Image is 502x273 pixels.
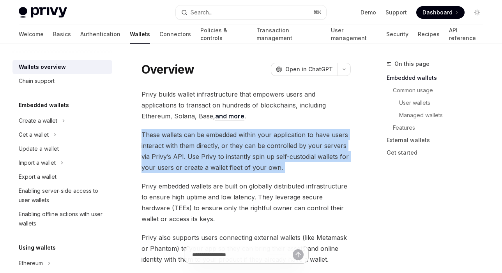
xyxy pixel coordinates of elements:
a: Recipes [418,25,440,44]
div: Enabling offline actions with user wallets [19,210,108,228]
a: Transaction management [256,25,321,44]
h5: Embedded wallets [19,100,69,110]
div: Chain support [19,76,55,86]
span: Privy builds wallet infrastructure that empowers users and applications to transact on hundreds o... [141,89,351,122]
div: Ethereum [19,259,43,268]
span: Dashboard [422,9,453,16]
span: On this page [394,59,430,69]
div: Get a wallet [19,130,49,139]
a: Update a wallet [12,142,112,156]
div: Enabling server-side access to user wallets [19,186,108,205]
input: Ask a question... [192,246,293,263]
span: Privy embedded wallets are built on globally distributed infrastructure to ensure high uptime and... [141,181,351,224]
div: Create a wallet [19,116,57,125]
a: Policies & controls [200,25,247,44]
span: Open in ChatGPT [285,65,333,73]
a: Security [386,25,408,44]
a: Wallets [130,25,150,44]
a: External wallets [387,134,490,146]
button: Open in ChatGPT [271,63,338,76]
button: Ethereum [12,256,112,270]
img: light logo [19,7,67,18]
a: Dashboard [416,6,465,19]
a: Enabling server-side access to user wallets [12,184,112,207]
a: User management [331,25,377,44]
a: Wallets overview [12,60,112,74]
button: Search...⌘K [176,5,327,19]
div: Export a wallet [19,172,57,181]
a: Features [387,122,490,134]
a: Connectors [159,25,191,44]
span: These wallets can be embedded within your application to have users interact with them directly, ... [141,129,351,173]
a: Enabling offline actions with user wallets [12,207,112,231]
a: Basics [53,25,71,44]
div: Wallets overview [19,62,66,72]
a: Export a wallet [12,170,112,184]
a: and more [215,112,244,120]
div: Update a wallet [19,144,59,153]
h5: Using wallets [19,243,56,252]
a: Demo [361,9,376,16]
button: Send message [293,249,304,260]
a: Chain support [12,74,112,88]
span: Privy also supports users connecting external wallets (like Metamask or Phantom) to your app so t... [141,232,351,265]
a: Embedded wallets [387,72,490,84]
span: ⌘ K [313,9,322,16]
a: Authentication [80,25,120,44]
a: Common usage [387,84,490,97]
button: Toggle dark mode [471,6,483,19]
a: Welcome [19,25,44,44]
button: Create a wallet [12,114,112,128]
h1: Overview [141,62,194,76]
button: Import a wallet [12,156,112,170]
a: User wallets [387,97,490,109]
div: Import a wallet [19,158,56,167]
a: Managed wallets [387,109,490,122]
button: Get a wallet [12,128,112,142]
div: Search... [191,8,212,17]
a: API reference [449,25,483,44]
a: Support [385,9,407,16]
a: Get started [387,146,490,159]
